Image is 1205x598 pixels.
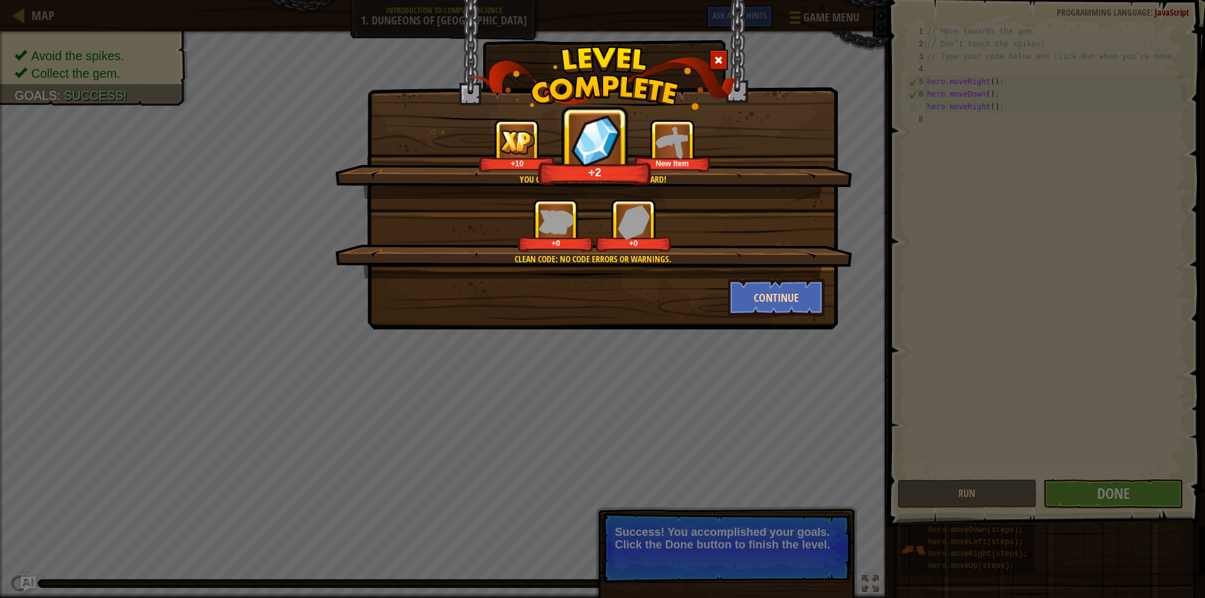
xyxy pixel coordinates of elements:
[569,112,621,169] img: reward_icon_gems.png
[618,205,650,239] img: reward_icon_gems.png
[538,210,574,234] img: reward_icon_xp.png
[728,279,825,316] button: Continue
[655,125,690,159] img: portrait.png
[598,238,669,248] div: +0
[395,253,791,265] div: Clean code: no code errors or warnings.
[542,165,648,179] div: +2
[468,46,737,110] img: level_complete.png
[520,238,591,248] div: +0
[395,173,791,186] div: You completed Dungeons of Kithgard!
[481,159,552,168] div: +10
[500,130,535,154] img: reward_icon_xp.png
[637,159,708,168] div: New Item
